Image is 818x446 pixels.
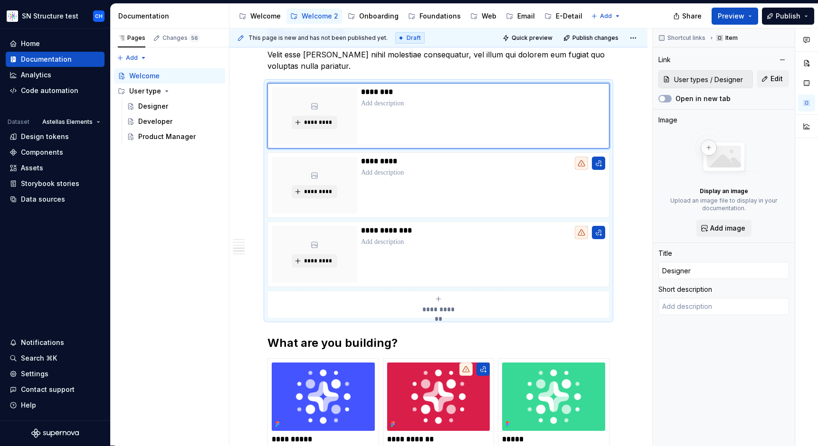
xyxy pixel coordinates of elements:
[7,10,18,22] img: b2369ad3-f38c-46c1-b2a2-f2452fdbdcd2.png
[344,9,402,24] a: Onboarding
[6,52,105,67] a: Documentation
[21,70,51,80] div: Analytics
[502,362,605,431] img: b1a66cbb-d128-415a-8260-6a9248570300.png
[162,34,200,42] div: Changes
[667,34,705,42] span: Shortcut links
[129,71,160,81] div: Welcome
[600,12,612,20] span: Add
[21,353,57,363] div: Search ⌘K
[21,163,43,173] div: Assets
[126,54,138,62] span: Add
[6,83,105,98] a: Code automation
[6,160,105,176] a: Assets
[658,262,789,279] input: Add title
[21,55,72,64] div: Documentation
[21,179,79,188] div: Storybook stories
[123,114,225,129] a: Developer
[42,118,93,126] span: Astellas Elements
[658,55,671,65] div: Link
[21,385,75,394] div: Contact support
[114,68,225,144] div: Page tree
[302,11,338,21] div: Welcome 2
[21,338,64,347] div: Notifications
[712,8,758,25] button: Preview
[6,67,105,83] a: Analytics
[250,11,281,21] div: Welcome
[776,11,800,21] span: Publish
[700,187,748,195] p: Display an image
[118,34,145,42] div: Pages
[466,9,500,24] a: Web
[517,11,535,21] div: Email
[500,31,557,45] button: Quick preview
[6,36,105,51] a: Home
[541,9,586,24] a: E-Detail
[267,335,609,351] h2: What are you building?
[114,51,150,65] button: Add
[668,8,708,25] button: Share
[658,197,789,212] p: Upload an image file to display in your documentation.
[6,382,105,397] button: Contact support
[235,9,285,24] a: Welcome
[21,195,65,204] div: Data sources
[138,117,172,126] div: Developer
[95,12,103,20] div: CH
[588,9,624,23] button: Add
[38,115,105,129] button: Astellas Elements
[6,129,105,144] a: Design tokens
[8,118,29,126] div: Dataset
[235,7,586,26] div: Page tree
[21,369,48,379] div: Settings
[21,132,69,141] div: Design tokens
[419,11,461,21] div: Foundations
[482,11,496,21] div: Web
[770,74,783,84] span: Edit
[21,86,78,95] div: Code automation
[675,94,731,103] label: Open in new tab
[190,34,200,42] span: 56
[6,366,105,381] a: Settings
[114,84,225,99] div: User type
[572,34,618,42] span: Publish changes
[404,9,465,24] a: Foundations
[6,176,105,191] a: Storybook stories
[658,249,672,258] div: Title
[6,398,105,413] button: Help
[267,49,609,72] p: Velit esse [PERSON_NAME] nihil molestiae consequatur, vel illum qui dolorem eum fugiat quo volupt...
[138,102,168,111] div: Designer
[6,145,105,160] a: Components
[6,335,105,350] button: Notifications
[21,148,63,157] div: Components
[696,220,751,237] button: Add image
[286,9,342,24] a: Welcome 2
[561,31,623,45] button: Publish changes
[658,285,712,294] div: Short description
[6,351,105,366] button: Search ⌘K
[656,31,710,45] button: Shortcut links
[710,223,745,233] span: Add image
[718,11,744,21] span: Preview
[359,11,399,21] div: Onboarding
[31,428,79,438] svg: Supernova Logo
[22,11,78,21] div: SN Structure test
[658,115,677,125] div: Image
[502,9,539,24] a: Email
[6,192,105,207] a: Data sources
[21,400,36,410] div: Help
[387,362,490,431] img: 052cabf0-81d4-4c40-b0bc-8796bb77a0ae.png
[682,11,702,21] span: Share
[757,70,789,87] button: Edit
[138,132,196,141] div: Product Manager
[114,68,225,84] a: Welcome
[2,6,108,26] button: SN Structure testCH
[248,34,388,42] span: This page is new and has not been published yet.
[123,99,225,114] a: Designer
[762,8,814,25] button: Publish
[118,11,225,21] div: Documentation
[21,39,40,48] div: Home
[123,129,225,144] a: Product Manager
[556,11,582,21] div: E-Detail
[272,362,375,431] img: 02793608-ed18-42f0-89c5-a2ad82fbec01.png
[129,86,161,96] div: User type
